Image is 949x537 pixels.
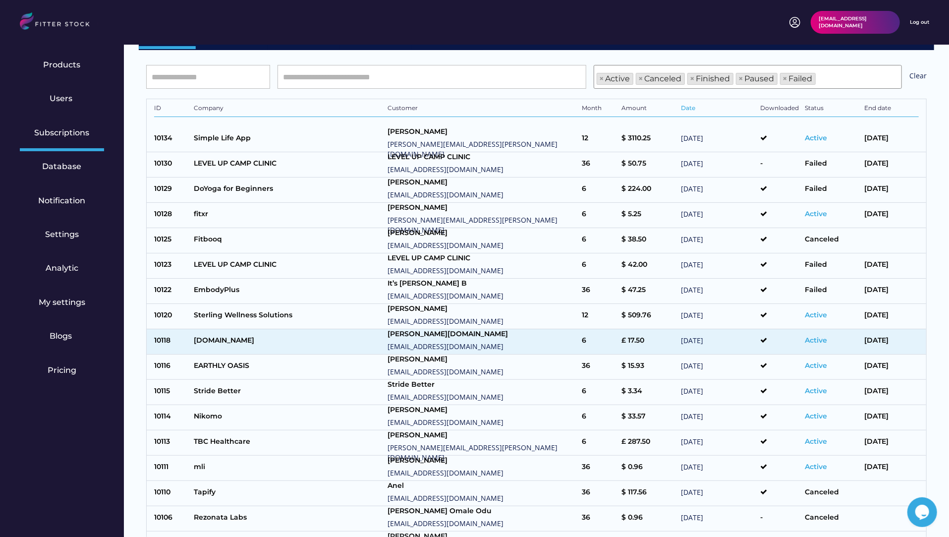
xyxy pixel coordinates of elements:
div: LEVEL UP CAMP CLINIC [194,159,383,171]
div: LEVEL UP CAMP CLINIC [388,152,577,162]
div: Rezonata Labs [194,513,383,525]
div: [DATE] [681,310,755,323]
div: [DATE] [681,412,755,424]
div: Subscriptions [35,127,90,138]
div: Settings [45,229,79,240]
div: [DATE] [681,184,755,196]
div: [PERSON_NAME] Omale Odu [388,506,577,516]
span: × [639,75,644,83]
div: [DATE] [681,336,755,348]
div: $ 33.57 [621,412,676,424]
div: [DATE] [681,437,755,449]
div: Amount [621,104,676,114]
div: 10129 [154,184,189,196]
div: [DATE] [681,462,755,475]
div: Products [44,60,81,70]
span: × [783,75,788,83]
div: Canceled [805,487,859,500]
div: [EMAIL_ADDRESS][DOMAIN_NAME] [388,468,577,478]
div: [EMAIL_ADDRESS][DOMAIN_NAME] [819,15,892,29]
div: [PERSON_NAME] [388,456,577,466]
div: $ 3.34 [621,386,676,399]
div: [PERSON_NAME] [388,203,577,213]
div: [DATE] [681,235,755,247]
div: Active [805,462,859,475]
div: [PERSON_NAME] [388,430,577,440]
div: 10123 [154,260,189,272]
div: $ 15.93 [621,361,676,373]
div: 10110 [154,487,189,500]
li: Canceled [636,73,685,85]
div: 36 [582,513,616,525]
div: Active [805,437,859,449]
div: Downloaded [760,104,800,114]
div: - [760,159,800,171]
div: Status [805,104,859,114]
span: × [739,75,744,83]
div: [DATE] [864,361,919,373]
div: Blogs [50,331,74,342]
li: Failed [780,73,816,85]
div: Active [805,209,859,222]
div: [DATE] [681,159,755,171]
div: 6 [582,235,616,247]
div: 36 [582,462,616,475]
div: EmbodyPlus [194,285,383,298]
div: Active [805,412,859,424]
div: [DATE] [681,386,755,399]
div: $ 509.76 [621,310,676,323]
div: Nikomo [194,412,383,424]
div: 6 [582,209,616,222]
div: [EMAIL_ADDRESS][DOMAIN_NAME] [388,392,577,402]
li: Finished [687,73,733,85]
div: [PERSON_NAME] [388,405,577,415]
div: 10116 [154,361,189,373]
div: 6 [582,336,616,348]
div: [PERSON_NAME][DOMAIN_NAME] [388,329,577,339]
div: 10113 [154,437,189,449]
div: $ 3110.25 [621,133,676,146]
div: Sterling Wellness Solutions [194,310,383,323]
div: 6 [582,437,616,449]
div: 36 [582,361,616,373]
div: Pricing [48,365,76,376]
div: TBC Healthcare [194,437,383,449]
div: Failed [805,159,859,171]
div: [EMAIL_ADDRESS][DOMAIN_NAME] [388,266,577,276]
div: [PERSON_NAME] [388,228,577,238]
li: Active [597,73,633,85]
div: [EMAIL_ADDRESS][DOMAIN_NAME] [388,418,577,427]
div: Customer [388,104,577,114]
div: Company [194,104,383,114]
div: 10125 [154,235,189,247]
div: [EMAIL_ADDRESS][DOMAIN_NAME] [388,342,577,352]
div: [DATE] [864,310,919,323]
div: 10130 [154,159,189,171]
div: My settings [39,297,85,308]
div: Users [50,93,74,104]
div: - [760,513,800,525]
div: [DATE] [864,336,919,348]
div: [PERSON_NAME][EMAIL_ADDRESS][PERSON_NAME][DOMAIN_NAME] [388,139,577,159]
img: profile-circle.svg [789,16,801,28]
div: ID [154,104,189,114]
div: [DATE] [681,260,755,272]
div: [EMAIL_ADDRESS][DOMAIN_NAME] [388,190,577,200]
div: Active [805,133,859,146]
div: [EMAIL_ADDRESS][DOMAIN_NAME] [388,240,577,250]
div: [PERSON_NAME] [388,304,577,314]
div: Stride Better [388,380,577,390]
div: Active [805,310,859,323]
div: [PERSON_NAME] [388,178,577,187]
div: DoYoga for Beginners [194,184,383,196]
div: $ 5.25 [621,209,676,222]
div: [DATE] [681,487,755,500]
span: × [690,75,695,83]
div: 10106 [154,513,189,525]
div: $ 0.96 [621,513,676,525]
div: [DATE] [864,437,919,449]
div: 6 [582,386,616,399]
div: [DATE] [864,285,919,298]
div: $ 38.50 [621,235,676,247]
div: [EMAIL_ADDRESS][DOMAIN_NAME] [388,316,577,326]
